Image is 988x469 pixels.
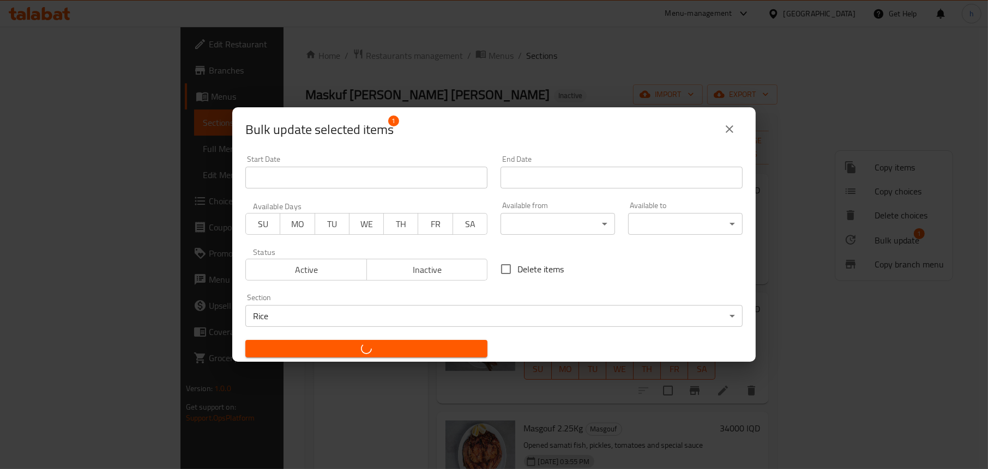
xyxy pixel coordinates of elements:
[501,213,615,235] div: ​
[453,213,487,235] button: SA
[383,213,418,235] button: TH
[517,263,564,276] span: Delete items
[423,216,448,232] span: FR
[388,216,414,232] span: TH
[245,213,280,235] button: SU
[716,116,743,142] button: close
[418,213,453,235] button: FR
[245,121,394,138] span: Selected items count
[371,262,484,278] span: Inactive
[628,213,743,235] div: ​
[280,213,315,235] button: MO
[250,216,276,232] span: SU
[320,216,345,232] span: TU
[354,216,379,232] span: WE
[349,213,384,235] button: WE
[315,213,350,235] button: TU
[285,216,310,232] span: MO
[457,216,483,232] span: SA
[388,115,399,126] span: 1
[250,262,363,278] span: Active
[245,259,367,281] button: Active
[245,305,743,327] div: Rice
[366,259,488,281] button: Inactive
